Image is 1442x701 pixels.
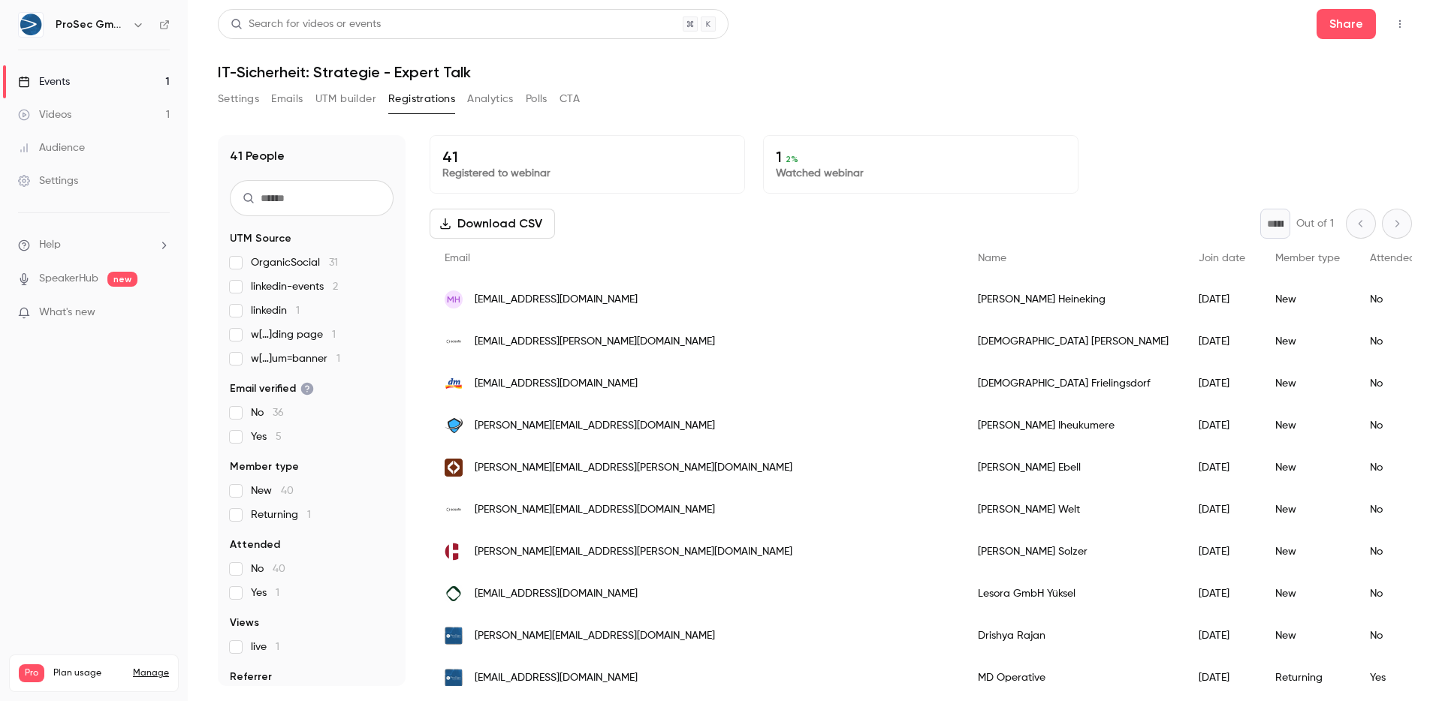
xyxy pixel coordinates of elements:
[1317,9,1376,39] button: Share
[218,63,1412,81] h1: IT-Sicherheit: Strategie - Expert Talk
[230,381,314,396] span: Email verified
[467,87,514,111] button: Analytics
[963,531,1184,573] div: [PERSON_NAME] Solzer
[251,429,282,444] span: Yes
[251,639,279,654] span: live
[1260,489,1355,531] div: New
[271,87,303,111] button: Emails
[251,405,284,420] span: No
[39,271,98,287] a: SpeakerHub
[19,664,44,682] span: Pro
[1260,447,1355,489] div: New
[475,586,638,602] span: [EMAIL_ADDRESS][DOMAIN_NAME]
[53,667,124,679] span: Plan usage
[1355,615,1431,657] div: No
[445,501,463,519] img: sosafe.de
[963,657,1184,699] div: MD Operative
[276,642,279,652] span: 1
[445,417,463,435] img: safelink-it.com
[333,281,338,292] span: 2
[963,405,1184,447] div: [PERSON_NAME] Iheukumere
[963,615,1184,657] div: Drishya Rajan
[1260,320,1355,363] div: New
[475,460,792,476] span: [PERSON_NAME][EMAIL_ADDRESS][PERSON_NAME][DOMAIN_NAME]
[329,257,338,268] span: 31
[230,147,285,165] h1: 41 People
[251,507,311,522] span: Returning
[276,432,282,442] span: 5
[445,585,463,603] img: lesora.de
[251,255,338,270] span: OrganicSocial
[1260,657,1355,699] div: Returning
[1184,363,1260,405] div: [DATE]
[1184,447,1260,489] div: [DATE]
[251,327,336,342] span: w[…]ding page
[963,489,1184,531] div: [PERSON_NAME] Welt
[1184,615,1260,657] div: [DATE]
[1199,253,1245,263] span: Join date
[1355,278,1431,320] div: No
[1260,615,1355,657] div: New
[19,13,43,37] img: ProSec GmbH
[445,332,463,350] img: sosafe.de
[18,237,170,253] li: help-dropdown-opener
[475,670,638,686] span: [EMAIL_ADDRESS][DOMAIN_NAME]
[442,148,732,166] p: 41
[445,669,463,687] img: prosec-networks.com
[475,292,638,308] span: [EMAIL_ADDRESS][DOMAIN_NAME]
[1184,657,1260,699] div: [DATE]
[388,87,455,111] button: Registrations
[107,272,137,287] span: new
[332,329,336,340] span: 1
[1260,363,1355,405] div: New
[447,293,460,306] span: MH
[786,154,798,164] span: 2 %
[251,351,340,366] span: w[…]um=banner
[1355,489,1431,531] div: No
[56,17,126,32] h6: ProSec GmbH
[445,627,463,645] img: prosec-networks.com
[133,667,169,679] a: Manage
[251,279,338,294] span: linkedin-events
[251,483,294,498] span: New
[1355,320,1431,363] div: No
[1184,489,1260,531] div: [DATE]
[475,376,638,392] span: [EMAIL_ADDRESS][DOMAIN_NAME]
[336,354,340,364] span: 1
[1184,573,1260,615] div: [DATE]
[963,320,1184,363] div: [DEMOGRAPHIC_DATA] [PERSON_NAME]
[230,537,280,552] span: Attended
[445,543,463,561] img: horn-cosifan.de
[475,502,715,518] span: [PERSON_NAME][EMAIL_ADDRESS][DOMAIN_NAME]
[1370,253,1416,263] span: Attended
[963,573,1184,615] div: Lesora GmbH Yüksel
[307,510,311,520] span: 1
[231,17,381,32] div: Search for videos or events
[1355,573,1431,615] div: No
[230,459,299,474] span: Member type
[273,408,284,418] span: 36
[273,564,285,574] span: 40
[1184,405,1260,447] div: [DATE]
[1355,405,1431,447] div: No
[1184,531,1260,573] div: [DATE]
[251,303,300,318] span: linkedin
[230,615,259,630] span: Views
[1184,278,1260,320] div: [DATE]
[251,585,279,600] span: Yes
[218,87,259,111] button: Settings
[963,278,1184,320] div: [PERSON_NAME] Heineking
[1260,278,1355,320] div: New
[1355,657,1431,699] div: Yes
[281,486,294,496] span: 40
[251,561,285,576] span: No
[230,231,291,246] span: UTM Source
[39,237,61,253] span: Help
[296,305,300,316] span: 1
[963,363,1184,405] div: [DEMOGRAPHIC_DATA] Frielingsdorf
[1260,405,1355,447] div: New
[1260,573,1355,615] div: New
[276,588,279,598] span: 1
[1355,531,1431,573] div: No
[1260,531,1355,573] div: New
